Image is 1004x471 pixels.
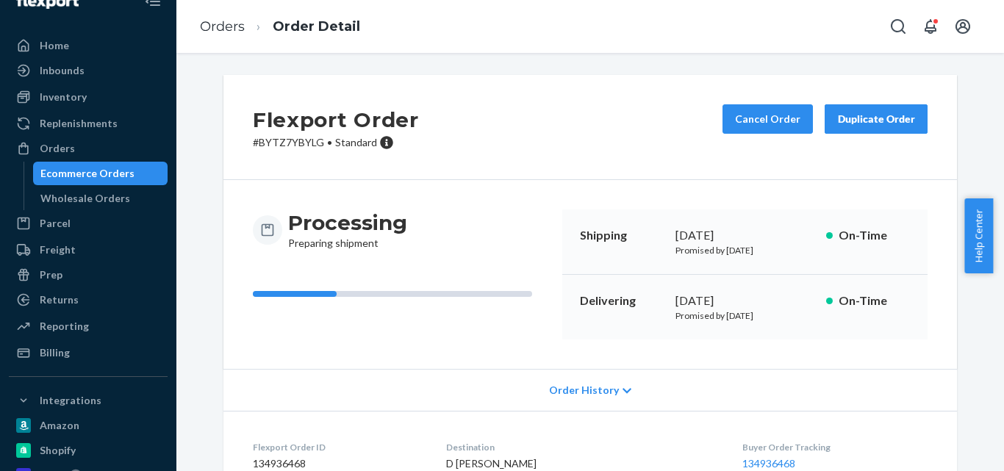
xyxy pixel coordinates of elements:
p: Delivering [580,292,664,309]
div: Inventory [40,90,87,104]
div: Inbounds [40,63,85,78]
div: Freight [40,242,76,257]
button: Duplicate Order [825,104,928,134]
span: Order History [549,383,619,398]
div: Ecommerce Orders [40,166,135,181]
div: Shopify [40,443,76,458]
a: Order Detail [273,18,360,35]
div: Orders [40,141,75,156]
a: Ecommerce Orders [33,162,168,185]
p: On-Time [839,292,910,309]
div: Returns [40,292,79,307]
div: Home [40,38,69,53]
div: Wholesale Orders [40,191,130,206]
div: Parcel [40,216,71,231]
div: Duplicate Order [837,112,915,126]
button: Open notifications [916,12,945,41]
button: Cancel Order [722,104,813,134]
p: # BYTZ7YBYLG [253,135,419,150]
div: Prep [40,267,62,282]
a: Prep [9,263,168,287]
div: Billing [40,345,70,360]
div: Integrations [40,393,101,408]
button: Help Center [964,198,993,273]
a: Reporting [9,314,168,338]
a: Freight [9,238,168,262]
p: Promised by [DATE] [675,244,814,256]
button: Open Search Box [883,12,913,41]
p: Shipping [580,227,664,244]
span: • [327,136,332,148]
dt: Flexport Order ID [253,441,423,453]
div: Replenishments [40,116,118,131]
p: Promised by [DATE] [675,309,814,322]
p: On-Time [839,227,910,244]
a: Inventory [9,85,168,109]
a: Inbounds [9,59,168,82]
div: Reporting [40,319,89,334]
div: Preparing shipment [288,209,407,251]
a: Billing [9,341,168,364]
a: Wholesale Orders [33,187,168,210]
div: [DATE] [675,227,814,244]
a: Shopify [9,439,168,462]
a: Replenishments [9,112,168,135]
ol: breadcrumbs [188,5,372,48]
a: Parcel [9,212,168,235]
a: Amazon [9,414,168,437]
dd: 134936468 [253,456,423,471]
h2: Flexport Order [253,104,419,135]
div: [DATE] [675,292,814,309]
a: Orders [200,18,245,35]
h3: Processing [288,209,407,236]
button: Open account menu [948,12,978,41]
a: Orders [9,137,168,160]
dt: Destination [446,441,720,453]
a: Returns [9,288,168,312]
span: Standard [335,136,377,148]
a: Home [9,34,168,57]
button: Integrations [9,389,168,412]
dt: Buyer Order Tracking [742,441,928,453]
div: Amazon [40,418,79,433]
a: 134936468 [742,457,795,470]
